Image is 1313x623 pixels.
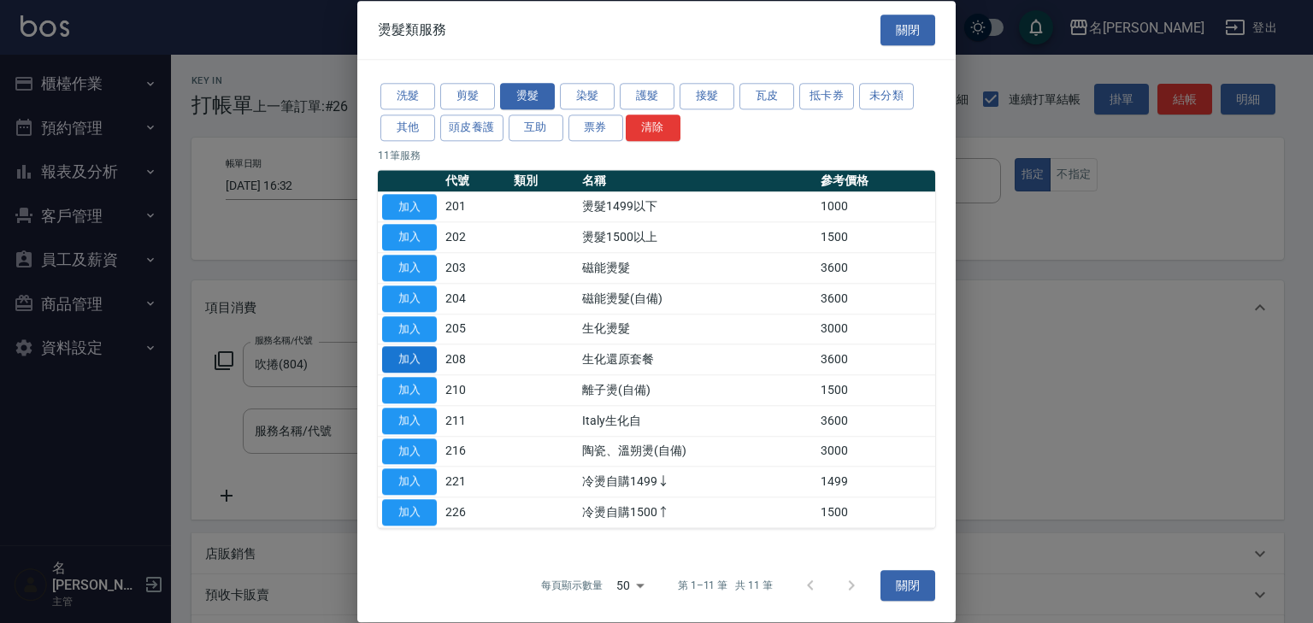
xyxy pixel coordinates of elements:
[816,222,935,253] td: 1500
[859,83,914,109] button: 未分類
[380,83,435,109] button: 洗髮
[382,255,437,281] button: 加入
[739,83,794,109] button: 瓦皮
[816,375,935,406] td: 1500
[816,253,935,284] td: 3600
[578,436,815,467] td: 陶瓷、溫朔燙(自備)
[578,222,815,253] td: 燙髮1500以上
[880,15,935,46] button: 關閉
[541,578,603,593] p: 每頁顯示數量
[441,284,509,314] td: 204
[578,191,815,222] td: 燙髮1499以下
[578,284,815,314] td: 磁能燙髮(自備)
[816,191,935,222] td: 1000
[620,83,674,109] button: 護髮
[568,115,623,141] button: 票券
[578,170,815,192] th: 名稱
[441,436,509,467] td: 216
[880,570,935,602] button: 關閉
[440,83,495,109] button: 剪髮
[500,83,555,109] button: 燙髮
[816,467,935,497] td: 1499
[816,436,935,467] td: 3000
[441,170,509,192] th: 代號
[382,469,437,496] button: 加入
[441,467,509,497] td: 221
[626,115,680,141] button: 清除
[382,499,437,526] button: 加入
[440,115,503,141] button: 頭皮養護
[378,21,446,38] span: 燙髮類服務
[382,438,437,465] button: 加入
[578,375,815,406] td: 離子燙(自備)
[799,83,854,109] button: 抵卡券
[578,314,815,344] td: 生化燙髮
[441,222,509,253] td: 202
[509,170,578,192] th: 類別
[441,497,509,528] td: 226
[578,406,815,437] td: Italy生化自
[816,406,935,437] td: 3600
[578,497,815,528] td: 冷燙自購1500↑
[382,194,437,220] button: 加入
[816,170,935,192] th: 參考價格
[441,191,509,222] td: 201
[578,344,815,375] td: 生化還原套餐
[382,285,437,312] button: 加入
[441,314,509,344] td: 205
[382,316,437,343] button: 加入
[382,408,437,434] button: 加入
[378,148,935,163] p: 11 筆服務
[560,83,615,109] button: 染髮
[380,115,435,141] button: 其他
[816,497,935,528] td: 1500
[678,578,773,593] p: 第 1–11 筆 共 11 筆
[578,467,815,497] td: 冷燙自購1499↓
[816,284,935,314] td: 3600
[509,115,563,141] button: 互助
[382,225,437,251] button: 加入
[578,253,815,284] td: 磁能燙髮
[609,562,651,608] div: 50
[441,406,509,437] td: 211
[441,344,509,375] td: 208
[816,314,935,344] td: 3000
[816,344,935,375] td: 3600
[441,375,509,406] td: 210
[441,253,509,284] td: 203
[382,347,437,373] button: 加入
[680,83,734,109] button: 接髮
[382,377,437,403] button: 加入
